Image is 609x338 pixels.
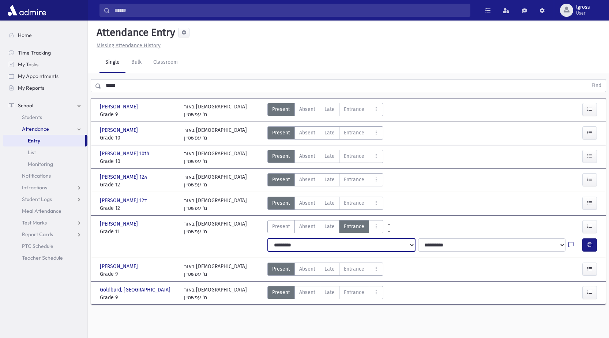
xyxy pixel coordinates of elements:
a: Attendance [3,123,87,135]
span: Entry [28,137,40,144]
h5: Attendance Entry [94,26,175,39]
a: Classroom [147,52,184,73]
span: Entrance [344,199,364,207]
span: School [18,102,33,109]
span: Absent [299,129,315,137]
a: Test Marks [3,217,87,229]
span: User [576,10,590,16]
span: Student Logs [22,196,52,203]
a: My Reports [3,82,87,94]
a: Student Logs [3,193,87,205]
button: Find [587,79,606,92]
span: [PERSON_NAME] [100,103,139,111]
div: באור [DEMOGRAPHIC_DATA] מ' עפשטיין [184,286,247,301]
span: Grade 9 [100,111,177,118]
span: PTC Schedule [22,243,53,249]
a: School [3,100,87,111]
span: Entrance [344,129,364,137]
a: PTC Schedule [3,240,87,252]
a: Teacher Schedule [3,252,87,264]
span: Present [272,176,290,183]
span: Late [324,265,335,273]
span: Monitoring [28,161,53,167]
a: Single [99,52,125,73]
span: Teacher Schedule [22,255,63,261]
span: List [28,149,36,156]
span: Grade 10 [100,134,177,142]
span: Students [22,114,42,120]
div: AttTypes [267,103,383,118]
a: Entry [3,135,85,146]
span: My Tasks [18,61,38,68]
span: Report Cards [22,231,53,238]
span: My Reports [18,85,44,91]
div: באור [DEMOGRAPHIC_DATA] מ' עפשטיין [184,150,247,165]
span: Home [18,32,32,38]
span: Present [272,152,290,160]
div: AttTypes [267,220,383,235]
span: Absent [299,152,315,160]
span: Late [324,176,335,183]
span: Entrance [344,265,364,273]
a: Report Cards [3,229,87,240]
span: [PERSON_NAME] [100,220,139,228]
a: Students [3,111,87,123]
div: באור [DEMOGRAPHIC_DATA] מ' עפשטיין [184,173,247,189]
span: Present [272,129,290,137]
div: AttTypes [267,263,383,278]
span: Notifications [22,172,51,179]
div: באור [DEMOGRAPHIC_DATA] מ' עפשטיין [184,220,247,235]
span: Present [272,223,290,230]
a: My Appointments [3,70,87,82]
a: Bulk [125,52,147,73]
a: Notifications [3,170,87,182]
span: Goldburd, [GEOGRAPHIC_DATA] [100,286,172,294]
span: [PERSON_NAME] [100,263,139,270]
span: [PERSON_NAME] א12 [100,173,149,181]
span: Present [272,265,290,273]
span: [PERSON_NAME] ד12 [100,197,149,204]
span: Grade 12 [100,181,177,189]
span: Entrance [344,152,364,160]
a: Missing Attendance History [94,42,161,49]
span: Grade 9 [100,270,177,278]
span: Absent [299,199,315,207]
span: Absent [299,176,315,183]
span: [PERSON_NAME] 10th [100,150,151,157]
span: [PERSON_NAME] [100,126,139,134]
a: List [3,146,87,158]
span: Infractions [22,184,47,191]
span: Entrance [344,105,364,113]
span: Late [324,152,335,160]
span: Late [324,223,335,230]
div: AttTypes [267,173,383,189]
span: Entrance [344,289,364,296]
a: My Tasks [3,59,87,70]
span: Present [272,199,290,207]
div: AttTypes [267,150,383,165]
div: באור [DEMOGRAPHIC_DATA] מ' עפשטיין [184,263,247,278]
span: Test Marks [22,219,47,226]
span: Grade 11 [100,228,177,235]
span: lgross [576,4,590,10]
span: Grade 9 [100,294,177,301]
span: Absent [299,289,315,296]
input: Search [110,4,470,17]
span: Absent [299,265,315,273]
span: Absent [299,105,315,113]
span: Present [272,289,290,296]
span: Attendance [22,126,49,132]
a: Meal Attendance [3,205,87,217]
span: Grade 12 [100,204,177,212]
div: AttTypes [267,197,383,212]
a: Infractions [3,182,87,193]
div: באור [DEMOGRAPHIC_DATA] מ' עפשטיין [184,197,247,212]
u: Missing Attendance History [97,42,161,49]
span: Present [272,105,290,113]
span: Late [324,129,335,137]
span: Grade 10 [100,157,177,165]
span: Entrance [344,176,364,183]
a: Time Tracking [3,47,87,59]
a: Monitoring [3,158,87,170]
div: AttTypes [267,126,383,142]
